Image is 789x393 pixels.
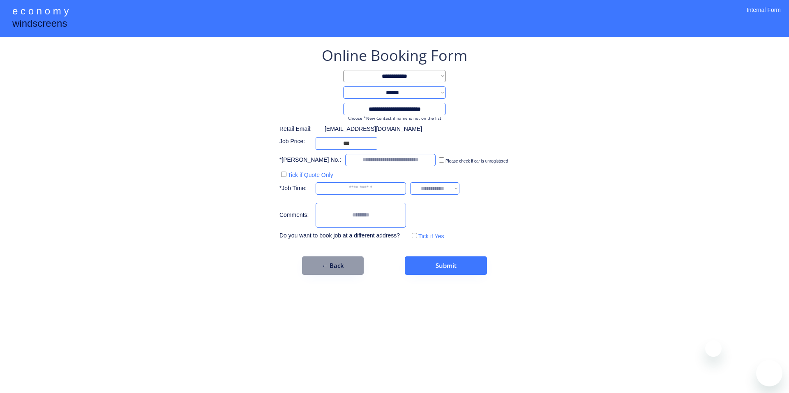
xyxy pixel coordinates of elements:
[279,156,341,164] div: *[PERSON_NAME] No.:
[302,256,364,275] button: ← Back
[705,340,722,357] iframe: Close message
[445,159,508,163] label: Please check if car is unregistered
[747,6,781,25] div: Internal Form
[12,4,69,20] div: e c o n o m y
[343,115,446,121] div: Choose *New Contact if name is not on the list
[12,16,67,33] div: windscreens
[322,45,467,66] div: Online Booking Form
[418,233,444,240] label: Tick if Yes
[756,360,782,386] iframe: Button to launch messaging window
[279,125,321,133] div: Retail Email:
[279,184,311,193] div: *Job Time:
[279,211,311,219] div: Comments:
[279,137,311,146] div: Job Price:
[405,256,487,275] button: Submit
[325,125,422,133] div: [EMAIL_ADDRESS][DOMAIN_NAME]
[288,172,333,178] label: Tick if Quote Only
[279,232,406,240] div: Do you want to book job at a different address?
